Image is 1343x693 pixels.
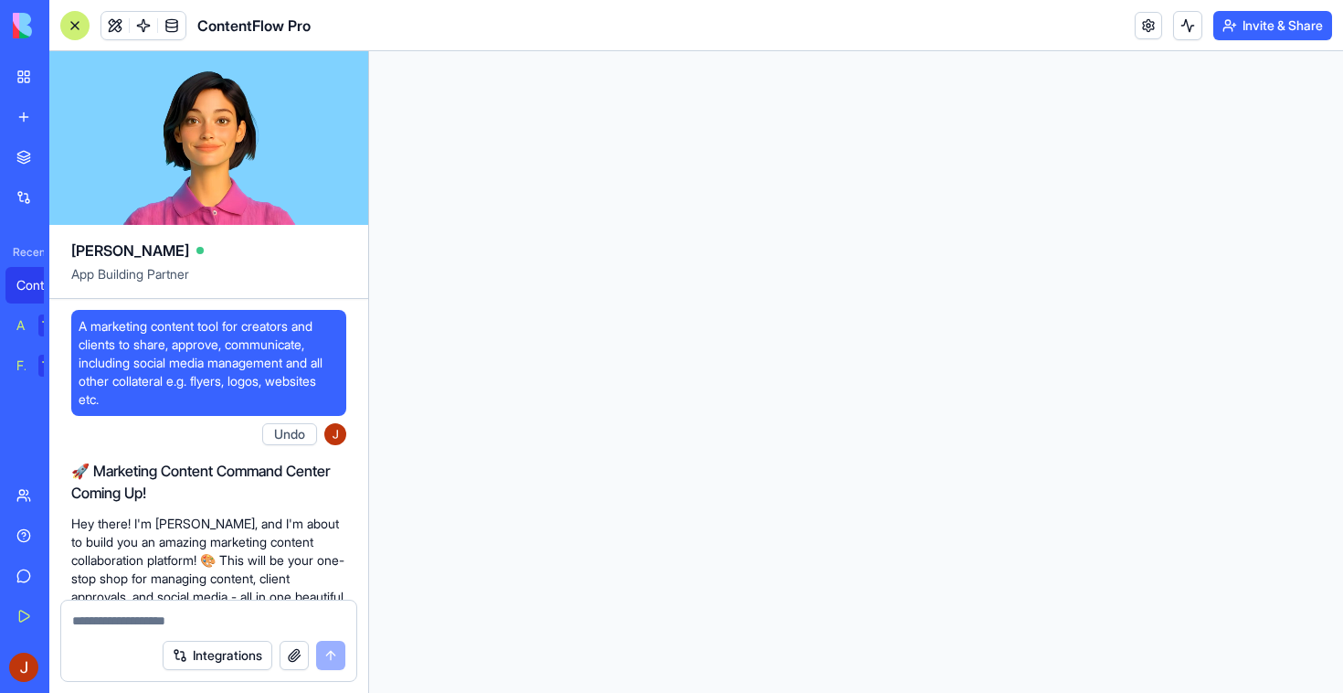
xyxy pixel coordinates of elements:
[324,423,346,445] img: ACg8ocKAOfz-UYwWoR_19_Ut3FBUhZi7_ap5WVUsnwAF1V2EZCgKAQ=s96-c
[5,267,79,304] a: ContentFlow Pro
[71,460,346,504] h2: 🚀 Marketing Content Command Center Coming Up!
[38,355,68,377] div: TRY
[16,316,26,335] div: AI Logo Generator
[262,423,317,445] button: Undo
[13,13,126,38] img: logo
[5,245,44,260] span: Recent
[9,653,38,682] img: ACg8ocKAOfz-UYwWoR_19_Ut3FBUhZi7_ap5WVUsnwAF1V2EZCgKAQ=s96-c
[5,347,79,384] a: Feedback FormTRY
[16,357,26,375] div: Feedback Form
[38,315,68,336] div: TRY
[197,15,311,37] span: ContentFlow Pro
[1213,11,1332,40] button: Invite & Share
[79,317,339,409] span: A marketing content tool for creators and clients to share, approve, communicate, including socia...
[71,240,189,261] span: [PERSON_NAME]
[163,641,272,670] button: Integrations
[5,307,79,344] a: AI Logo GeneratorTRY
[71,265,346,298] span: App Building Partner
[71,515,346,624] p: Hey there! I'm [PERSON_NAME], and I'm about to build you an amazing marketing content collaborati...
[16,276,68,294] div: ContentFlow Pro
